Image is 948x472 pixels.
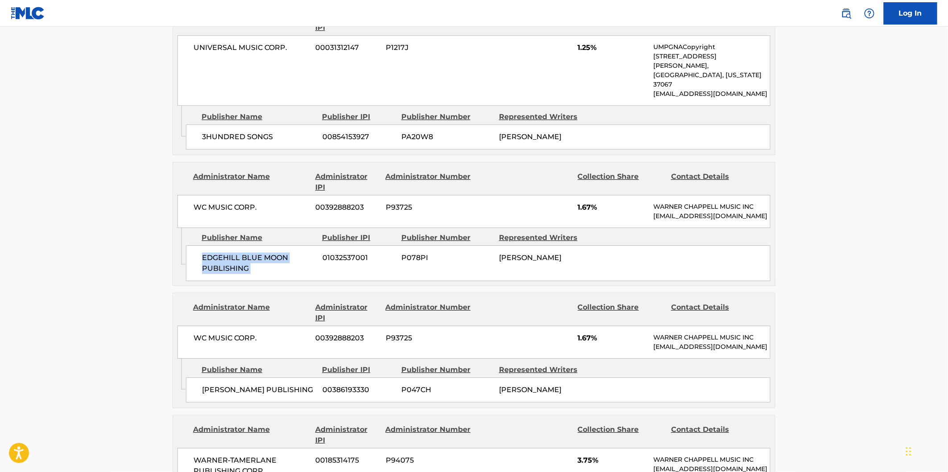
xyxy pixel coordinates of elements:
span: P078PI [401,253,492,263]
p: [EMAIL_ADDRESS][DOMAIN_NAME] [654,89,770,99]
span: 01032537001 [322,253,395,263]
iframe: Chat Widget [903,429,948,472]
div: Contact Details [671,424,758,446]
span: [PERSON_NAME] [499,132,561,141]
div: Publisher Number [401,112,492,122]
span: [PERSON_NAME] [499,253,561,262]
span: 00031312147 [316,42,379,53]
span: 1.67% [578,202,647,213]
img: search [841,8,852,19]
span: 00392888203 [316,333,379,344]
img: MLC Logo [11,7,45,20]
span: P1217J [386,42,472,53]
span: P93725 [386,202,472,213]
p: [EMAIL_ADDRESS][DOMAIN_NAME] [654,342,770,352]
span: WC MUSIC CORP. [194,333,309,344]
div: Administrator IPI [315,424,379,446]
p: [EMAIL_ADDRESS][DOMAIN_NAME] [654,211,770,221]
span: P047CH [401,385,492,395]
div: Administrator IPI [315,171,379,193]
a: Log In [884,2,937,25]
p: [GEOGRAPHIC_DATA], [US_STATE] 37067 [654,70,770,89]
span: EDGEHILL BLUE MOON PUBLISHING [202,253,316,274]
div: Administrator Name [193,171,309,193]
div: Administrator Number [385,171,472,193]
span: 3.75% [578,455,647,466]
span: 00392888203 [316,202,379,213]
span: 3HUNDRED SONGS [202,132,316,142]
span: P94075 [386,455,472,466]
div: Help [861,4,878,22]
span: UNIVERSAL MUSIC CORP. [194,42,309,53]
div: Drag [906,438,911,465]
div: Administrator Number [385,424,472,446]
div: Administrator Name [193,302,309,323]
span: P93725 [386,333,472,344]
div: Publisher Number [401,232,492,243]
span: 00854153927 [322,132,395,142]
div: Contact Details [671,171,758,193]
div: Collection Share [578,171,664,193]
span: [PERSON_NAME] [499,385,561,394]
div: Contact Details [671,302,758,323]
span: WC MUSIC CORP. [194,202,309,213]
span: 00386193330 [322,385,395,395]
span: 1.67% [578,333,647,344]
div: Publisher IPI [322,112,395,122]
div: Represented Writers [499,364,590,375]
div: Publisher IPI [322,364,395,375]
p: WARNER CHAPPELL MUSIC INC [654,455,770,464]
div: Publisher Name [202,232,315,243]
div: Administrator Number [385,302,472,323]
p: UMPGNACopyright [654,42,770,52]
div: Represented Writers [499,232,590,243]
div: Administrator Name [193,424,309,446]
div: Administrator IPI [315,302,379,323]
a: Public Search [837,4,855,22]
div: Publisher IPI [322,232,395,243]
div: Publisher Name [202,364,315,375]
span: [PERSON_NAME] PUBLISHING [202,385,316,395]
div: Collection Share [578,302,664,323]
span: 00185314175 [316,455,379,466]
img: help [864,8,875,19]
div: Publisher Number [401,364,492,375]
p: WARNER CHAPPELL MUSIC INC [654,333,770,342]
p: [STREET_ADDRESS][PERSON_NAME], [654,52,770,70]
p: WARNER CHAPPELL MUSIC INC [654,202,770,211]
div: Collection Share [578,424,664,446]
div: Publisher Name [202,112,315,122]
div: Represented Writers [499,112,590,122]
span: PA20W8 [401,132,492,142]
span: 1.25% [578,42,647,53]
